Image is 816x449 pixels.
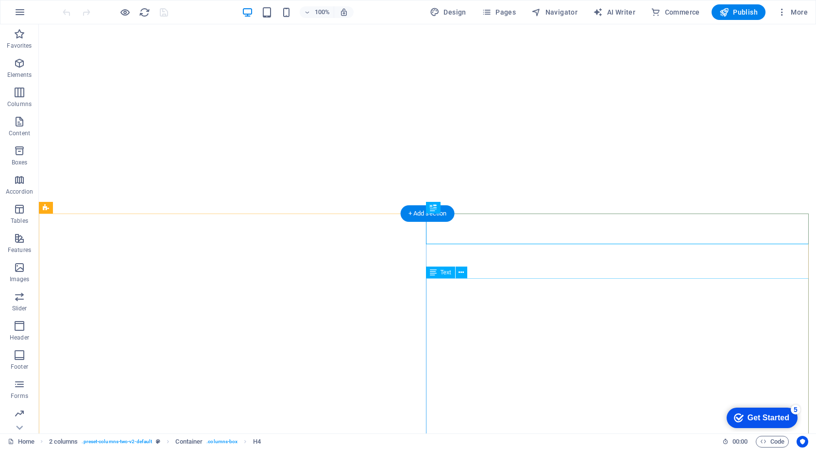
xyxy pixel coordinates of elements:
button: reload [138,6,150,18]
span: Design [430,7,466,17]
p: Content [9,129,30,137]
p: Marketing [6,421,33,429]
span: Click to select. Double-click to edit [49,436,78,448]
span: Pages [482,7,516,17]
button: Pages [478,4,520,20]
p: Slider [12,305,27,312]
span: : [739,438,741,445]
button: Commerce [647,4,704,20]
span: Commerce [651,7,700,17]
button: More [773,4,812,20]
span: . preset-columns-two-v2-default [82,436,152,448]
div: + Add section [401,205,455,222]
div: Get Started [29,11,70,19]
nav: breadcrumb [49,436,261,448]
i: Reload page [139,7,150,18]
h6: Session time [722,436,748,448]
button: Code [756,436,789,448]
button: 100% [300,6,334,18]
i: On resize automatically adjust zoom level to fit chosen device. [340,8,348,17]
span: 00 00 [732,436,748,448]
span: . columns-box [206,436,238,448]
div: Get Started 5 items remaining, 0% complete [8,5,79,25]
span: Click to select. Double-click to edit [253,436,261,448]
p: Images [10,275,30,283]
p: Features [8,246,31,254]
span: Code [760,436,784,448]
button: Publish [712,4,765,20]
button: Navigator [527,4,581,20]
p: Elements [7,71,32,79]
button: Usercentrics [797,436,808,448]
p: Columns [7,100,32,108]
p: Header [10,334,29,341]
span: AI Writer [593,7,635,17]
p: Forms [11,392,28,400]
div: 5 [72,2,82,12]
span: Navigator [531,7,578,17]
p: Favorites [7,42,32,50]
span: Publish [719,7,758,17]
span: More [777,7,808,17]
p: Accordion [6,188,33,196]
p: Boxes [12,159,28,166]
i: This element is a customizable preset [156,439,160,444]
p: Tables [11,217,28,225]
span: Click to select. Double-click to edit [175,436,203,448]
a: Click to cancel selection. Double-click to open Pages [8,436,34,448]
button: Design [426,4,470,20]
h6: 100% [314,6,330,18]
div: Design (Ctrl+Alt+Y) [426,4,470,20]
span: Text [441,269,451,275]
button: Click here to leave preview mode and continue editing [119,6,131,18]
button: AI Writer [589,4,639,20]
p: Footer [11,363,28,371]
